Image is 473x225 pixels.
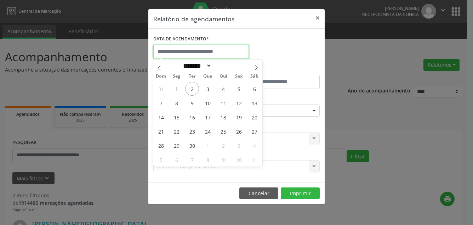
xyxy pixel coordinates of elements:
[185,153,199,167] span: Outubro 7, 2025
[185,124,199,138] span: Setembro 23, 2025
[310,9,325,27] button: Close
[216,82,230,96] span: Setembro 4, 2025
[154,139,168,152] span: Setembro 28, 2025
[153,14,234,23] h5: Relatório de agendamentos
[154,153,168,167] span: Outubro 5, 2025
[185,96,199,110] span: Setembro 9, 2025
[185,139,199,152] span: Setembro 30, 2025
[247,74,262,79] span: Sáb
[247,96,261,110] span: Setembro 13, 2025
[216,124,230,138] span: Setembro 25, 2025
[185,110,199,124] span: Setembro 16, 2025
[201,139,215,152] span: Outubro 1, 2025
[247,110,261,124] span: Setembro 20, 2025
[232,124,246,138] span: Setembro 26, 2025
[232,139,246,152] span: Outubro 3, 2025
[153,74,169,79] span: Dom
[170,96,183,110] span: Setembro 8, 2025
[232,153,246,167] span: Outubro 10, 2025
[216,74,231,79] span: Qui
[232,96,246,110] span: Setembro 12, 2025
[170,124,183,138] span: Setembro 22, 2025
[170,153,183,167] span: Outubro 6, 2025
[281,187,320,199] button: Imprimir
[231,74,247,79] span: Sex
[170,110,183,124] span: Setembro 15, 2025
[239,187,278,199] button: Cancelar
[154,82,168,96] span: Agosto 31, 2025
[247,82,261,96] span: Setembro 6, 2025
[201,153,215,167] span: Outubro 8, 2025
[154,96,168,110] span: Setembro 7, 2025
[216,139,230,152] span: Outubro 2, 2025
[201,96,215,110] span: Setembro 10, 2025
[201,82,215,96] span: Setembro 3, 2025
[181,62,212,69] select: Month
[247,124,261,138] span: Setembro 27, 2025
[154,124,168,138] span: Setembro 21, 2025
[185,82,199,96] span: Setembro 2, 2025
[184,74,200,79] span: Ter
[170,139,183,152] span: Setembro 29, 2025
[216,153,230,167] span: Outubro 9, 2025
[170,82,183,96] span: Setembro 1, 2025
[154,110,168,124] span: Setembro 14, 2025
[216,110,230,124] span: Setembro 18, 2025
[238,64,320,75] label: ATÉ
[247,153,261,167] span: Outubro 11, 2025
[212,62,235,69] input: Year
[200,74,216,79] span: Qua
[201,124,215,138] span: Setembro 24, 2025
[169,74,184,79] span: Seg
[232,110,246,124] span: Setembro 19, 2025
[216,96,230,110] span: Setembro 11, 2025
[201,110,215,124] span: Setembro 17, 2025
[153,34,209,45] label: DATA DE AGENDAMENTO
[232,82,246,96] span: Setembro 5, 2025
[247,139,261,152] span: Outubro 4, 2025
